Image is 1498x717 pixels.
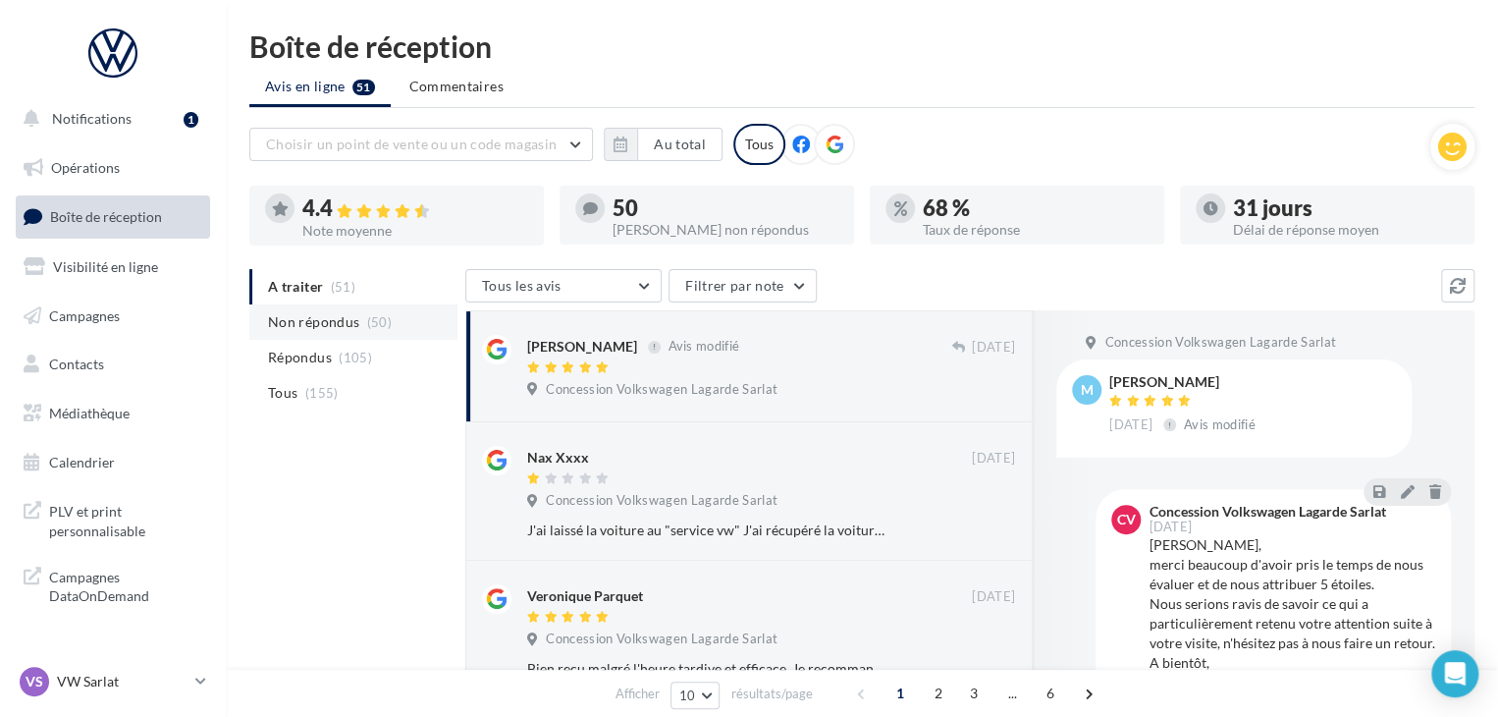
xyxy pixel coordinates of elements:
[972,588,1015,606] span: [DATE]
[613,223,838,237] div: [PERSON_NAME] non répondus
[527,521,887,540] div: J'ai laissé la voiture au "service vw" J'ai récupéré la voiture dans laquelle les pièces sont sur...
[409,78,504,94] span: Commentaires
[884,678,916,709] span: 1
[339,350,372,365] span: (105)
[184,112,198,128] div: 1
[52,110,132,127] span: Notifications
[49,306,120,323] span: Campagnes
[57,672,187,691] p: VW Sarlat
[12,147,214,189] a: Opérations
[527,659,887,679] div: Bien reçu malgré l'heure tardive et efficace. Je recommande
[923,197,1149,219] div: 68 %
[49,454,115,470] span: Calendrier
[733,124,785,165] div: Tous
[996,678,1028,709] span: ...
[249,128,593,161] button: Choisir un point de vente ou un code magasin
[16,663,210,700] a: VS VW Sarlat
[670,682,721,709] button: 10
[482,277,562,294] span: Tous les avis
[367,314,392,330] span: (50)
[249,31,1474,61] div: Boîte de réception
[12,98,206,139] button: Notifications 1
[1184,416,1256,432] span: Avis modifié
[268,312,359,332] span: Non répondus
[53,258,158,275] span: Visibilité en ligne
[1149,505,1385,519] div: Concession Volkswagen Lagarde Sarlat
[51,159,120,176] span: Opérations
[527,448,589,468] div: Nax Xxxx
[266,136,557,152] span: Choisir un point de vente ou un code magasin
[12,344,214,385] a: Contacts
[49,405,130,421] span: Médiathèque
[1104,334,1336,352] span: Concession Volkswagen Lagarde Sarlat
[923,223,1149,237] div: Taux de réponse
[12,442,214,483] a: Calendrier
[12,393,214,434] a: Médiathèque
[26,672,43,691] span: VS
[50,208,162,225] span: Boîte de réception
[12,490,214,548] a: PLV et print personnalisable
[546,631,777,648] span: Concession Volkswagen Lagarde Sarlat
[12,556,214,614] a: Campagnes DataOnDemand
[12,247,214,288] a: Visibilité en ligne
[972,339,1015,357] span: [DATE]
[527,337,637,357] div: [PERSON_NAME]
[12,296,214,337] a: Campagnes
[302,224,528,238] div: Note moyenne
[1149,521,1192,533] span: [DATE]
[1109,416,1152,434] span: [DATE]
[604,128,722,161] button: Au total
[1149,535,1435,712] div: [PERSON_NAME], merci beaucoup d'avoir pris le temps de nous évaluer et de nous attribuer 5 étoile...
[1117,510,1136,529] span: CV
[1233,223,1459,237] div: Délai de réponse moyen
[637,128,722,161] button: Au total
[1233,197,1459,219] div: 31 jours
[972,450,1015,468] span: [DATE]
[49,356,104,372] span: Contacts
[613,197,838,219] div: 50
[546,492,777,510] span: Concession Volkswagen Lagarde Sarlat
[1431,650,1478,697] div: Open Intercom Messenger
[1081,380,1094,400] span: M
[923,678,954,709] span: 2
[12,195,214,238] a: Boîte de réception
[958,678,990,709] span: 3
[679,688,696,703] span: 10
[1109,375,1259,389] div: [PERSON_NAME]
[1035,678,1066,709] span: 6
[730,685,812,703] span: résultats/page
[668,339,739,355] span: Avis modifié
[465,269,662,303] button: Tous les avis
[527,586,643,606] div: Veronique Parquet
[49,498,202,540] span: PLV et print personnalisable
[669,269,817,303] button: Filtrer par note
[268,348,332,367] span: Répondus
[302,197,528,220] div: 4.4
[49,564,202,606] span: Campagnes DataOnDemand
[305,385,339,401] span: (155)
[268,383,297,403] span: Tous
[615,685,660,703] span: Afficher
[546,381,777,399] span: Concession Volkswagen Lagarde Sarlat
